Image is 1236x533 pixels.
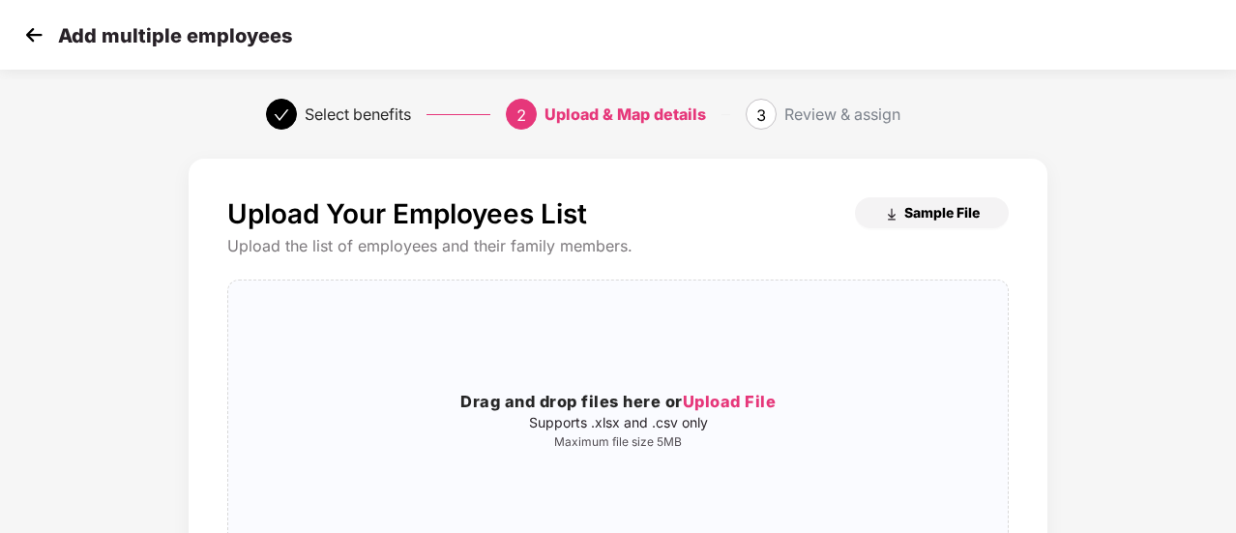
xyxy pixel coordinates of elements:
[58,24,292,47] p: Add multiple employees
[228,415,1008,430] p: Supports .xlsx and .csv only
[19,20,48,49] img: svg+xml;base64,PHN2ZyB4bWxucz0iaHR0cDovL3d3dy53My5vcmcvMjAwMC9zdmciIHdpZHRoPSIzMCIgaGVpZ2h0PSIzMC...
[516,105,526,125] span: 2
[855,197,1009,228] button: Sample File
[544,99,706,130] div: Upload & Map details
[683,392,777,411] span: Upload File
[756,105,766,125] span: 3
[228,434,1008,450] p: Maximum file size 5MB
[904,203,980,222] span: Sample File
[228,390,1008,415] h3: Drag and drop files here or
[227,197,587,230] p: Upload Your Employees List
[884,207,899,222] img: download_icon
[305,99,411,130] div: Select benefits
[274,107,289,123] span: check
[227,236,1009,256] div: Upload the list of employees and their family members.
[784,99,900,130] div: Review & assign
